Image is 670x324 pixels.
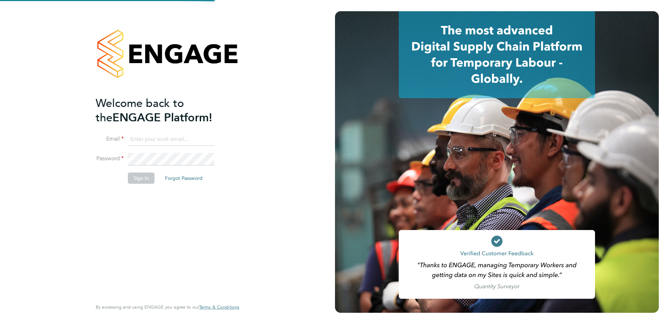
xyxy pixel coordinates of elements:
span: By accessing and using ENGAGE you agree to our [96,304,239,310]
button: Forgot Password [159,173,208,184]
button: Sign In [128,173,155,184]
label: Password [96,155,124,162]
span: Welcome back to the [96,96,184,124]
input: Enter your work email... [128,133,214,146]
h2: ENGAGE Platform! [96,96,232,125]
a: Terms & Conditions [199,304,239,310]
label: Email [96,135,124,143]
